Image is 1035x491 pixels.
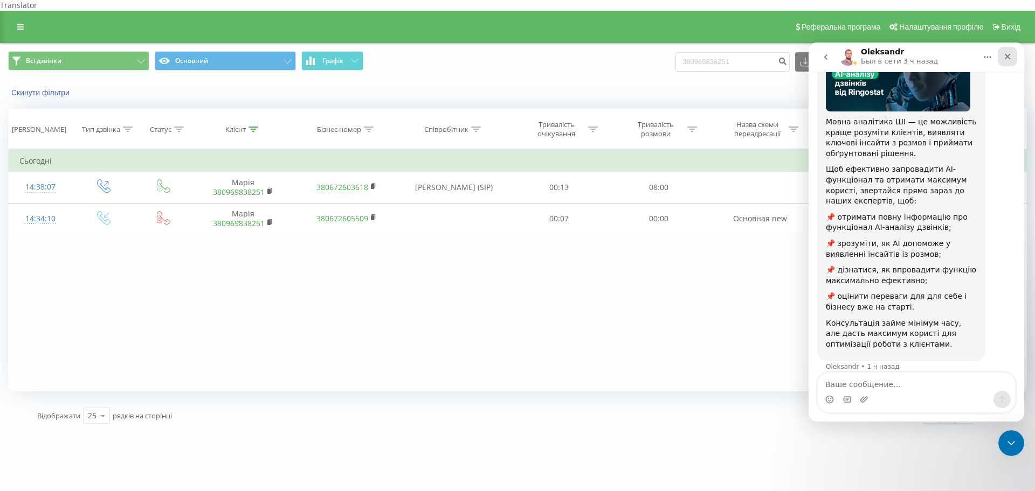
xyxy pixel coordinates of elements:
[17,196,168,217] div: 📌 зрозуміти, як АІ допоможе у виявленні інсайтів із розмов;
[26,57,61,65] span: Всі дзвінки
[185,348,202,366] button: Отправить сообщение…
[8,51,149,71] button: Всі дзвінки
[790,11,885,43] a: Реферальна програма
[317,125,361,134] div: Бізнес номер
[528,120,585,138] div: Тривалість очікування
[884,11,987,43] a: Налаштування профілю
[19,177,61,198] div: 14:38:07
[1002,23,1020,31] span: Вихід
[609,172,708,203] td: 08:00
[301,51,363,71] button: Графік
[34,353,43,361] button: Средство выбора GIF-файла
[728,120,786,138] div: Назва схеми переадресації
[322,57,343,65] span: Графік
[150,125,171,134] div: Статус
[17,276,168,307] div: Консультація займе мінімум часу, але дасть максимум користі для оптимізації роботи з клієнтами.
[9,150,1027,172] td: Сьогодні
[627,120,685,138] div: Тривалість розмови
[316,213,368,223] a: 380672605509
[17,249,168,270] div: 📌 оцінити переваги для для себе і бізнесу вже на старті.
[675,52,790,72] input: Пошук за номером
[17,321,91,327] div: Oleksandr • 1 ч назад
[899,23,983,31] span: Налаштування профілю
[509,172,609,203] td: 00:13
[8,88,75,97] button: Скинути фільтри
[17,74,168,116] div: Мовна аналітика ШІ — це можливість краще розуміти клієнтів, виявляти ключові інсайти з розмов і п...
[88,410,96,421] div: 25
[82,125,120,134] div: Тип дзвінка
[398,172,509,203] td: [PERSON_NAME] (SIP)
[213,218,265,228] a: 380969838251
[9,330,206,348] textarea: Ваше сообщение...
[19,208,61,229] div: 14:34:10
[113,411,172,420] span: рядків на сторінці
[795,52,853,72] button: Експорт
[17,222,168,243] div: 📌 дізнатися, як впровадити функцію максимально ефективно;
[609,203,708,234] td: 00:00
[316,182,368,192] a: 380672603618
[424,125,468,134] div: Співробітник
[191,203,295,234] td: Марія
[708,203,812,234] td: Основная new
[225,125,246,134] div: Клієнт
[12,125,66,134] div: [PERSON_NAME]
[155,51,296,71] button: Основний
[17,170,168,191] div: 📌 отримати повну інформацію про функціонал AI-аналізу дзвінків;
[37,411,80,420] span: Відображати
[509,203,609,234] td: 00:07
[17,122,168,164] div: Щоб ефективно запровадити AI-функціонал та отримати максимум користі, звертайся прямо зараз до на...
[998,430,1024,456] iframe: Intercom live chat
[802,23,881,31] span: Реферальна програма
[191,172,295,203] td: Марія
[988,11,1024,43] a: Вихід
[51,353,60,361] button: Добавить вложение
[809,43,1024,422] iframe: Intercom live chat
[17,353,25,361] button: Средство выбора эмодзи
[213,187,265,197] a: 380969838251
